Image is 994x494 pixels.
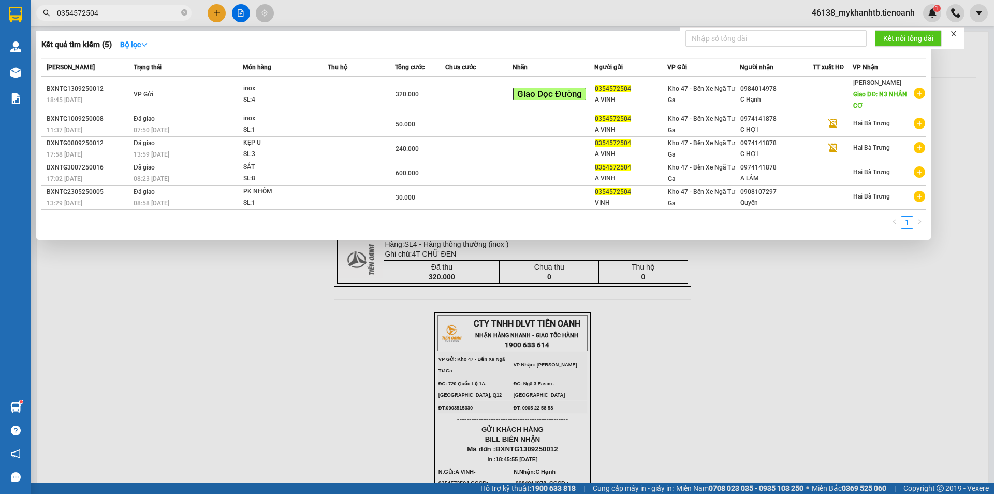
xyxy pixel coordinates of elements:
[396,170,419,177] span: 600.000
[740,197,812,208] div: Quyên
[243,124,321,136] div: SL: 1
[740,114,812,124] div: 0974141878
[120,40,148,49] strong: Bộ lọc
[134,175,169,182] span: 08:23 [DATE]
[181,8,187,18] span: close-circle
[595,197,667,208] div: VINH
[243,173,321,185] div: SL: 8
[11,449,21,459] span: notification
[243,149,321,160] div: SL: 3
[595,164,631,171] span: 0354572504
[134,151,169,158] span: 13:59 [DATE]
[11,472,21,482] span: message
[43,9,50,17] span: search
[328,64,347,71] span: Thu hộ
[740,94,812,105] div: C Hạnh
[853,79,901,87] span: [PERSON_NAME]
[668,164,735,182] span: Kho 47 - Bến Xe Ngã Tư Ga
[914,118,925,129] span: plus-circle
[740,162,812,173] div: 0974141878
[396,91,419,98] span: 320.000
[47,83,130,94] div: BXNTG1309250012
[134,64,162,71] span: Trạng thái
[10,402,21,413] img: warehouse-icon
[595,173,667,184] div: A VINH
[740,83,812,94] div: 0984014978
[913,216,926,229] button: right
[243,94,321,106] div: SL: 4
[888,216,901,229] li: Previous Page
[445,64,476,71] span: Chưa cước
[913,216,926,229] li: Next Page
[667,64,687,71] span: VP Gửi
[10,41,21,52] img: warehouse-icon
[513,88,586,100] span: Giao Dọc Đường
[513,64,528,71] span: Nhãn
[595,149,667,160] div: A VINH
[10,93,21,104] img: solution-icon
[243,137,321,149] div: KẸP U
[10,67,21,78] img: warehouse-icon
[243,113,321,124] div: inox
[668,139,735,158] span: Kho 47 - Bến Xe Ngã Tư Ga
[57,7,179,19] input: Tìm tên, số ĐT hoặc mã đơn
[901,216,913,229] li: 1
[594,64,623,71] span: Người gửi
[134,200,169,207] span: 08:58 [DATE]
[740,64,773,71] span: Người nhận
[47,200,82,207] span: 13:29 [DATE]
[243,186,321,197] div: PK NHÔM
[668,188,735,207] span: Kho 47 - Bến Xe Ngã Tư Ga
[20,400,23,403] sup: 1
[595,188,631,195] span: 0354572504
[112,36,156,53] button: Bộ lọcdown
[396,121,415,128] span: 50.000
[891,219,898,225] span: left
[853,64,878,71] span: VP Nhận
[914,166,925,178] span: plus-circle
[243,83,321,94] div: inox
[914,142,925,153] span: plus-circle
[47,138,130,149] div: BXNTG0809250012
[134,115,155,122] span: Đã giao
[9,7,22,22] img: logo-vxr
[134,164,155,171] span: Đã giao
[595,115,631,122] span: 0354572504
[243,197,321,209] div: SL: 1
[914,88,925,99] span: plus-circle
[595,85,631,92] span: 0354572504
[950,30,957,37] span: close
[740,124,812,135] div: C HỢI
[853,120,890,127] span: Hai Bà Trưng
[595,124,667,135] div: A VINH
[883,33,933,44] span: Kết nối tổng đài
[396,194,415,201] span: 30.000
[141,41,148,48] span: down
[740,173,812,184] div: A LÂM
[740,187,812,197] div: 0908107297
[47,187,130,197] div: BXNTG2305250005
[668,115,735,134] span: Kho 47 - Bến Xe Ngã Tư Ga
[47,64,95,71] span: [PERSON_NAME]
[853,193,890,200] span: Hai Bà Trưng
[888,216,901,229] button: left
[813,64,844,71] span: TT xuất HĐ
[916,219,923,225] span: right
[595,94,667,105] div: A VINH
[47,162,130,173] div: BXNTG3007250016
[740,138,812,149] div: 0974141878
[134,139,155,147] span: Đã giao
[47,175,82,182] span: 17:02 [DATE]
[853,144,890,151] span: Hai Bà Trưng
[740,149,812,160] div: C HỢI
[243,64,271,71] span: Món hàng
[685,30,867,47] input: Nhập số tổng đài
[134,188,155,195] span: Đã giao
[181,9,187,16] span: close-circle
[243,162,321,173] div: SẮT
[853,168,890,176] span: Hai Bà Trưng
[595,139,631,147] span: 0354572504
[901,217,913,228] a: 1
[668,85,735,104] span: Kho 47 - Bến Xe Ngã Tư Ga
[11,426,21,435] span: question-circle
